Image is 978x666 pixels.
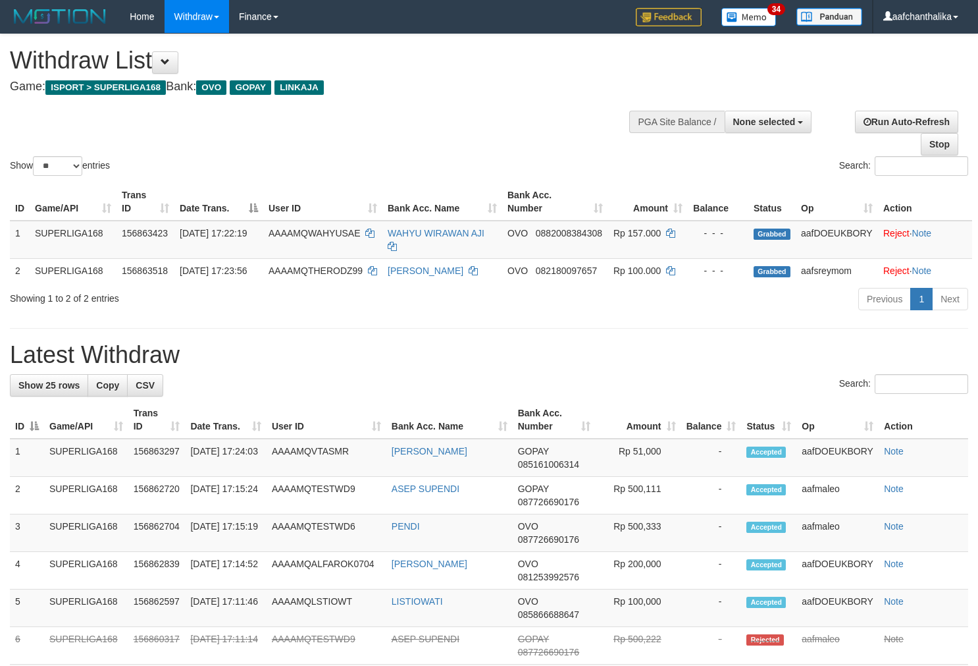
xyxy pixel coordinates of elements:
a: Note [884,634,904,644]
a: PENDI [392,521,420,532]
span: OVO [518,559,538,569]
span: Rp 100.000 [613,265,661,276]
a: Stop [921,133,958,155]
td: 156862597 [128,590,186,627]
label: Search: [839,156,968,176]
span: LINKAJA [274,80,324,95]
span: OVO [196,80,226,95]
td: - [681,514,742,552]
a: [PERSON_NAME] [392,446,467,457]
select: Showentries [33,156,82,176]
span: OVO [518,521,538,532]
span: CSV [136,380,155,391]
span: [DATE] 17:22:19 [180,228,247,238]
a: CSV [127,374,163,397]
td: [DATE] 17:11:46 [185,590,266,627]
span: Copy 087726690176 to clipboard [518,497,579,507]
td: 2 [10,258,30,283]
th: Bank Acc. Number: activate to sort column ascending [513,401,596,439]
th: User ID: activate to sort column ascending [263,183,382,221]
td: aafDOEUKBORY [796,590,879,627]
span: OVO [507,228,528,238]
th: Bank Acc. Name: activate to sort column ascending [382,183,502,221]
span: 156863518 [122,265,168,276]
td: Rp 51,000 [596,439,681,477]
a: Note [884,446,904,457]
span: Rp 157.000 [613,228,661,238]
span: Accepted [746,522,786,533]
a: Note [912,265,932,276]
th: Date Trans.: activate to sort column descending [174,183,263,221]
span: Copy 087726690176 to clipboard [518,534,579,545]
td: 2 [10,477,44,514]
span: None selected [733,117,796,127]
a: Note [884,484,904,494]
a: ASEP SUPENDI [392,634,459,644]
a: LISTIOWATI [392,596,443,607]
span: 156863423 [122,228,168,238]
span: GOPAY [518,446,549,457]
span: OVO [518,596,538,607]
h1: Latest Withdraw [10,342,968,368]
a: Note [884,559,904,569]
a: [PERSON_NAME] [392,559,467,569]
td: SUPERLIGA168 [44,439,128,477]
a: Run Auto-Refresh [855,111,958,133]
span: OVO [507,265,528,276]
span: Show 25 rows [18,380,80,391]
a: Note [912,228,932,238]
td: aafmaleo [796,627,879,665]
td: [DATE] 17:15:19 [185,514,266,552]
td: SUPERLIGA168 [44,627,128,665]
th: Trans ID: activate to sort column ascending [128,401,186,439]
th: Bank Acc. Number: activate to sort column ascending [502,183,608,221]
span: Copy 082180097657 to clipboard [536,265,597,276]
h4: Game: Bank: [10,80,639,94]
td: - [681,552,742,590]
th: Balance: activate to sort column ascending [681,401,742,439]
td: 156862720 [128,477,186,514]
th: Status [748,183,796,221]
td: · [878,221,972,259]
td: 156863297 [128,439,186,477]
th: Bank Acc. Name: activate to sort column ascending [386,401,513,439]
a: WAHYU WIRAWAN AJI [388,228,484,238]
th: Game/API: activate to sort column ascending [44,401,128,439]
a: Reject [883,265,910,276]
span: Grabbed [754,229,790,240]
span: Rejected [746,634,783,646]
a: Reject [883,228,910,238]
span: Accepted [746,597,786,608]
td: - [681,590,742,627]
a: [PERSON_NAME] [388,265,463,276]
th: Op: activate to sort column ascending [796,183,878,221]
div: Showing 1 to 2 of 2 entries [10,287,398,305]
th: User ID: activate to sort column ascending [267,401,386,439]
span: Accepted [746,484,786,495]
div: - - - [693,227,743,240]
td: Rp 100,000 [596,590,681,627]
th: Game/API: activate to sort column ascending [30,183,116,221]
td: · [878,258,972,283]
td: Rp 500,333 [596,514,681,552]
span: [DATE] 17:23:56 [180,265,247,276]
span: AAAAMQWAHYUSAE [269,228,361,238]
td: aafsreymom [796,258,878,283]
td: 1 [10,439,44,477]
td: 156860317 [128,627,186,665]
span: 34 [767,3,785,15]
div: - - - [693,264,743,277]
td: [DATE] 17:15:24 [185,477,266,514]
label: Search: [839,374,968,394]
td: SUPERLIGA168 [44,590,128,627]
td: - [681,477,742,514]
th: Status: activate to sort column ascending [741,401,796,439]
td: Rp 500,222 [596,627,681,665]
span: Copy 0882008384308 to clipboard [536,228,602,238]
td: aafmaleo [796,514,879,552]
td: SUPERLIGA168 [30,258,116,283]
th: Action [879,401,968,439]
td: aafDOEUKBORY [796,552,879,590]
span: Accepted [746,559,786,570]
th: ID: activate to sort column descending [10,401,44,439]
